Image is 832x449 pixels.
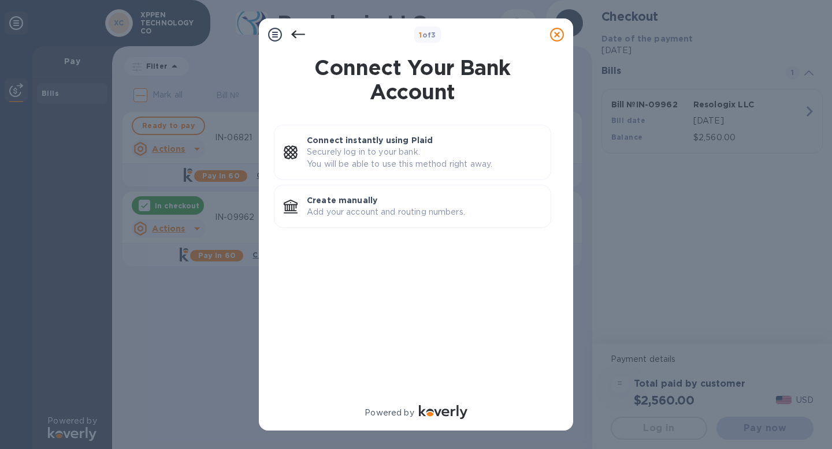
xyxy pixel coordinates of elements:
h1: Connect Your Bank Account [269,55,556,104]
p: Powered by [365,407,414,419]
p: Securely log in to your bank. You will be able to use this method right away. [307,146,541,170]
img: Logo [419,405,467,419]
span: 1 [419,31,422,39]
p: Add your account and routing numbers. [307,206,541,218]
p: Connect instantly using Plaid [307,134,541,146]
p: Create manually [307,194,541,206]
b: of 3 [419,31,436,39]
